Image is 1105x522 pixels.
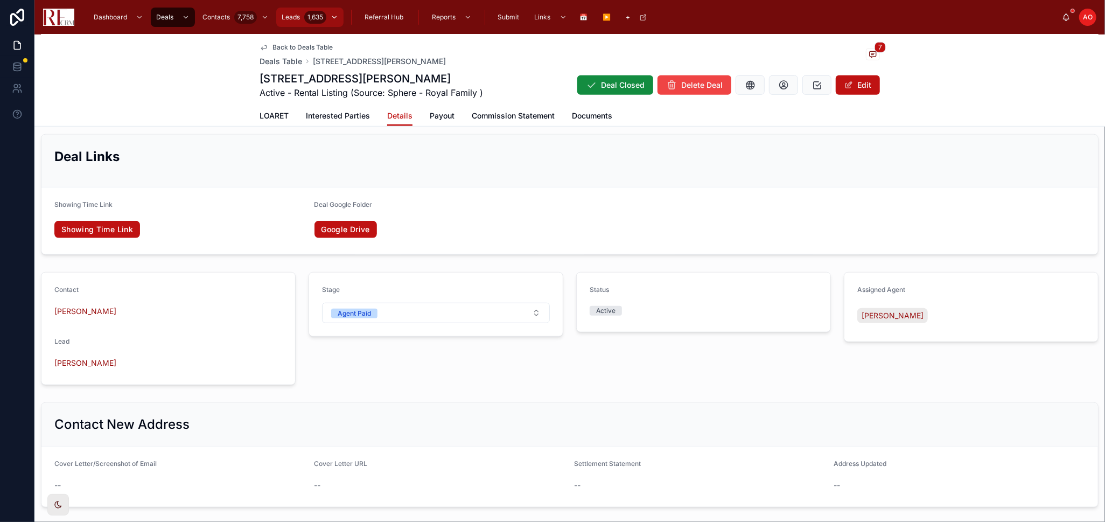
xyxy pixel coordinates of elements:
span: AO [1083,13,1093,22]
span: Cover Letter URL [314,460,368,468]
span: Deals [156,13,173,22]
a: Leads1,635 [276,8,344,27]
span: [PERSON_NAME] [862,310,924,321]
button: Edit [836,75,880,95]
span: Cover Letter/Screenshot of Email [54,460,157,468]
span: Deal Google Folder [314,200,373,208]
span: Details [387,110,412,121]
a: Commission Statement [472,106,555,128]
button: Deal Closed [577,75,653,95]
span: Back to Deals Table [272,43,333,52]
span: Assigned Agent [857,286,905,294]
a: Back to Deals Table [260,43,333,52]
a: Links [529,8,572,27]
span: ▶️ [603,13,611,22]
span: Contacts [202,13,230,22]
a: LOARET [260,106,289,128]
span: Commission Statement [472,110,555,121]
a: Interested Parties [306,106,370,128]
span: + [626,13,631,22]
div: Active [596,306,616,316]
span: Leads [282,13,300,22]
span: -- [574,480,581,491]
div: scrollable content [83,5,1062,29]
span: -- [314,480,321,491]
div: Agent Paid [338,309,371,318]
button: Delete Deal [658,75,731,95]
a: [STREET_ADDRESS][PERSON_NAME] [313,56,446,67]
a: [PERSON_NAME] [54,358,116,368]
a: Showing Time Link [54,221,140,238]
span: Links [535,13,551,22]
span: Delete Deal [681,80,723,91]
span: Settlement Statement [574,460,641,468]
div: 7,758 [234,11,257,24]
span: Stage [322,286,340,294]
a: Payout [430,106,454,128]
span: -- [834,480,841,491]
button: 7 [866,48,880,62]
span: 7 [875,42,886,53]
a: + [621,8,653,27]
a: Reports [426,8,477,27]
a: ▶️ [598,8,619,27]
h2: Contact New Address [54,416,190,433]
span: Lead [54,337,69,345]
h1: [STREET_ADDRESS][PERSON_NAME] [260,71,483,86]
span: LOARET [260,110,289,121]
div: 1,635 [304,11,326,24]
a: [PERSON_NAME] [857,308,928,323]
span: 📅 [580,13,588,22]
span: Contact [54,286,79,294]
a: Referral Hub [359,8,411,27]
a: Documents [572,106,612,128]
span: Status [590,286,609,294]
span: Reports [432,13,456,22]
h2: Deal Links [54,148,1085,165]
span: Interested Parties [306,110,370,121]
a: [PERSON_NAME] [54,306,116,317]
span: Documents [572,110,612,121]
a: Deals [151,8,195,27]
span: Submit [498,13,520,22]
span: Showing Time Link [54,200,113,208]
a: Details [387,106,412,127]
a: Contacts7,758 [197,8,274,27]
span: Address Updated [834,460,887,468]
button: Select Button [322,303,550,323]
a: Submit [493,8,527,27]
span: Active - Rental Listing (Source: Sphere - Royal Family ) [260,86,483,99]
span: Deal Closed [601,80,645,91]
span: Dashboard [94,13,127,22]
span: Referral Hub [365,13,403,22]
a: Google Drive [314,221,377,238]
img: App logo [43,9,74,26]
span: Payout [430,110,454,121]
a: Dashboard [88,8,149,27]
a: 📅 [575,8,596,27]
a: Deals Table [260,56,302,67]
span: -- [54,480,61,491]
